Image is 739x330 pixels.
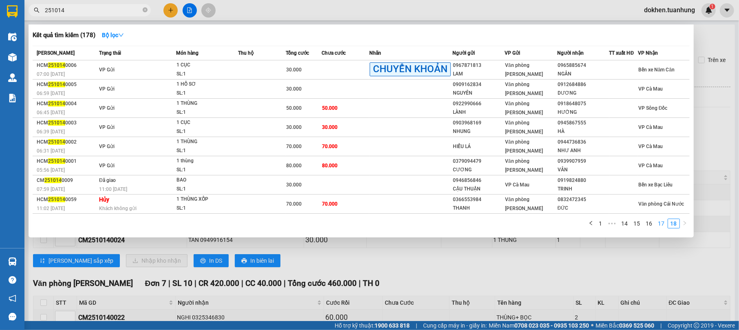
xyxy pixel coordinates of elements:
[286,182,302,188] span: 30.000
[102,32,124,38] strong: Bộ lọc
[37,157,97,166] div: HCM 0001
[505,62,543,77] span: Văn phòng [PERSON_NAME]
[176,204,238,213] div: SL: 1
[505,139,543,154] span: Văn phòng [PERSON_NAME]
[638,182,673,188] span: Bến xe Bạc Liêu
[37,91,65,96] span: 06:59 [DATE]
[286,163,302,168] span: 80.000
[176,99,238,108] div: 1 THÙNG
[638,86,663,92] span: VP Cà Mau
[37,61,97,70] div: HCM 0006
[176,70,238,79] div: SL: 1
[8,257,17,266] img: warehouse-icon
[452,50,475,56] span: Người gửi
[322,163,338,168] span: 80.000
[558,146,609,155] div: NHƯ ANH
[176,50,199,56] span: Món hàng
[37,206,65,211] span: 11:02 [DATE]
[176,118,238,127] div: 1 CỤC
[680,219,690,228] li: Next Page
[453,119,504,127] div: 0903968169
[8,73,17,82] img: warehouse-icon
[453,89,504,97] div: NGUYÊN
[143,7,148,12] span: close-circle
[558,119,609,127] div: 0945867555
[286,86,302,92] span: 30.000
[4,51,90,64] b: GỬI : VP Cần Thơ
[34,7,40,13] span: search
[631,219,643,228] li: 15
[176,146,238,155] div: SL: 1
[558,185,609,193] div: TRINH
[8,53,17,62] img: warehouse-icon
[631,219,643,228] a: 15
[37,148,65,154] span: 06:31 [DATE]
[47,5,115,16] b: [PERSON_NAME]
[37,71,65,77] span: 07:00 [DATE]
[37,186,65,192] span: 07:59 [DATE]
[619,219,631,228] li: 14
[176,166,238,175] div: SL: 1
[558,157,609,166] div: 0939907959
[369,50,381,56] span: Nhãn
[176,195,238,204] div: 1 THÙNG XỐP
[322,105,338,111] span: 50.000
[322,50,346,56] span: Chưa cước
[609,50,634,56] span: TT xuất HĐ
[99,144,115,149] span: VP Gửi
[453,166,504,174] div: CƯƠNG
[99,186,127,192] span: 11:00 [DATE]
[99,86,115,92] span: VP Gửi
[505,197,543,211] span: Văn phòng [PERSON_NAME]
[682,221,687,226] span: right
[37,195,97,204] div: HCM 0059
[286,105,302,111] span: 50.000
[37,50,75,56] span: [PERSON_NAME]
[48,158,65,164] span: 251014
[99,105,115,111] span: VP Gửi
[558,195,609,204] div: 0832472345
[558,89,609,97] div: DƯƠNG
[655,219,668,228] li: 17
[453,204,504,213] div: THANH
[238,50,254,56] span: Thu hộ
[33,31,95,40] h3: Kết quả tìm kiếm ( 178 )
[176,157,238,166] div: 1 thùng
[37,129,65,135] span: 06:39 [DATE]
[638,201,684,207] span: Văn phòng Cái Nước
[37,80,97,89] div: HCM 0005
[643,219,655,228] li: 16
[453,157,504,166] div: 0379094479
[37,138,97,146] div: HCM 0002
[286,144,302,149] span: 70.000
[118,32,124,38] span: down
[606,219,619,228] span: •••
[505,101,543,115] span: Văn phòng [PERSON_NAME]
[4,28,155,38] li: 02839.63.63.63
[453,127,504,136] div: NHUNG
[558,176,609,185] div: 0919824880
[638,67,675,73] span: Bến xe Năm Căn
[606,219,619,228] li: Previous 5 Pages
[286,201,302,207] span: 70.000
[453,176,504,185] div: 0946856846
[48,62,65,68] span: 251014
[558,166,609,174] div: VÂN
[638,50,658,56] span: VP Nhận
[286,124,302,130] span: 30.000
[48,82,65,87] span: 251014
[668,219,679,228] a: 18
[558,204,609,213] div: ĐỨC
[680,219,690,228] button: right
[453,100,504,108] div: 0922990666
[453,80,504,89] div: 0909162834
[644,219,655,228] a: 16
[558,100,609,108] div: 0918648075
[453,195,504,204] div: 0366553984
[176,176,238,185] div: BAO
[37,100,97,108] div: HCM 0004
[8,33,17,41] img: warehouse-icon
[638,144,663,149] span: VP Cà Mau
[9,295,16,302] span: notification
[453,108,504,117] div: LÀNH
